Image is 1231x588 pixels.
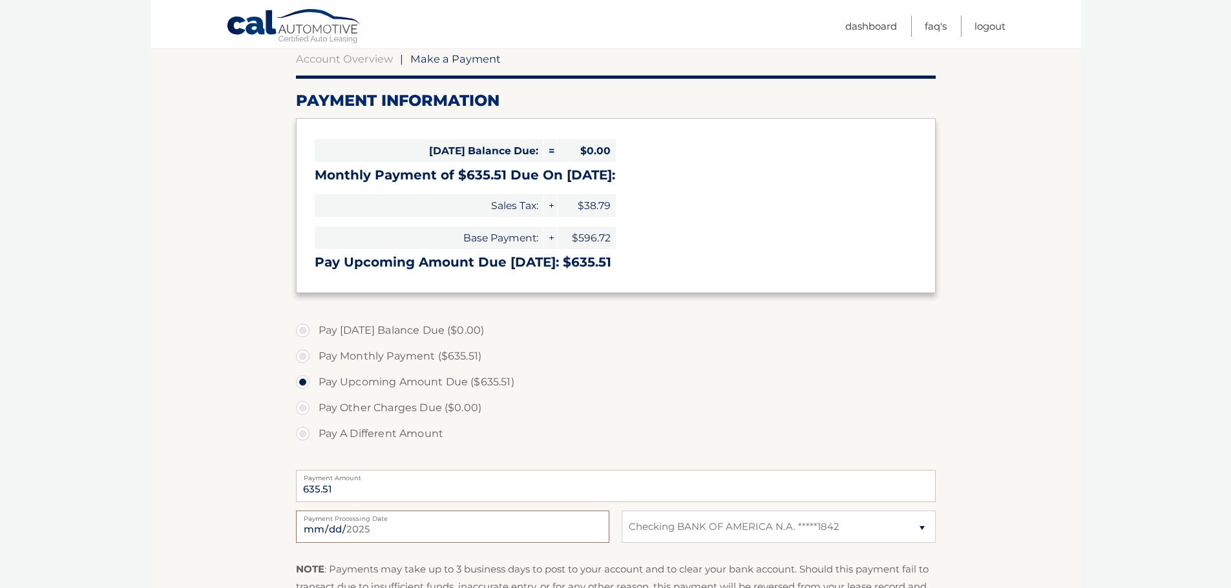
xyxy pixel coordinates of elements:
input: Payment Amount [296,470,936,502]
h3: Pay Upcoming Amount Due [DATE]: $635.51 [315,254,917,270]
label: Pay A Different Amount [296,421,936,447]
span: Make a Payment [410,52,501,65]
label: Pay [DATE] Balance Due ($0.00) [296,318,936,343]
label: Pay Other Charges Due ($0.00) [296,395,936,421]
span: $0.00 [558,139,616,162]
span: = [544,139,557,162]
label: Payment Amount [296,470,936,480]
span: $596.72 [558,227,616,249]
h3: Monthly Payment of $635.51 Due On [DATE]: [315,167,917,183]
input: Payment Date [296,511,609,543]
strong: NOTE [296,563,324,575]
span: + [544,227,557,249]
span: | [400,52,403,65]
label: Pay Monthly Payment ($635.51) [296,343,936,369]
a: Cal Automotive [226,8,362,46]
span: + [544,194,557,217]
label: Pay Upcoming Amount Due ($635.51) [296,369,936,395]
label: Payment Processing Date [296,511,609,521]
span: Sales Tax: [315,194,543,217]
h2: Payment Information [296,91,936,110]
span: [DATE] Balance Due: [315,139,543,162]
a: Logout [974,15,1005,37]
a: Account Overview [296,52,393,65]
a: Dashboard [845,15,897,37]
span: Base Payment: [315,227,543,249]
span: $38.79 [558,194,616,217]
a: FAQ's [925,15,947,37]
